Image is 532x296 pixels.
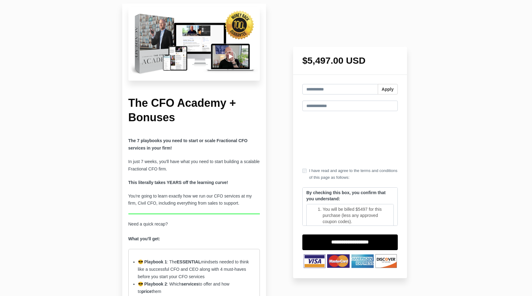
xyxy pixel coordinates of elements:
p: In just 7 weeks, you'll have what you need to start building a scalable Fractional CFO firm. [128,158,260,173]
li: You will be billed $5497 for this purchase (less any approved coupon codes). [323,206,390,225]
label: I have read and agree to the terms and conditions of this page as follows: [302,167,398,181]
iframe: Secure payment input frame [301,116,399,162]
img: c16be55-448c-d20c-6def-ad6c686240a2_Untitled_design-20.png [128,7,260,81]
strong: This literally takes YEARS off the learning curve! [128,180,228,185]
h1: The CFO Academy + Bonuses [128,96,260,125]
p: Need a quick recap? [128,221,260,243]
li: You will receive Playbook 1 at the time of purchase. The additional 6 playbooks will be released ... [323,225,390,249]
span: : Which to offer and how to them [138,282,230,294]
strong: 😎 Playbook 2 [138,282,167,286]
input: I have read and agree to the terms and conditions of this page as follows: [302,169,307,173]
strong: By checking this box, you confirm that you understand: [306,190,385,201]
p: You're going to learn exactly how we run our CFO services at my firm, Civil CFO, including everyt... [128,193,260,207]
strong: 😎 Playbook 1 [138,259,167,264]
img: TNbqccpWSzOQmI4HNVXb_Untitled_design-53.png [302,253,398,269]
strong: What you'll get: [128,236,160,241]
button: Apply [378,84,398,94]
b: The 7 playbooks you need to start or scale Fractional CFO services in your firm! [128,138,248,150]
h1: $5,497.00 USD [302,56,398,65]
strong: ESSENTIAL [177,259,201,264]
li: : The mindsets needed to think like a successful CFO and CEO along with 4 must-haves before you s... [138,258,251,281]
strong: services [181,282,199,286]
strong: price [141,289,151,294]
